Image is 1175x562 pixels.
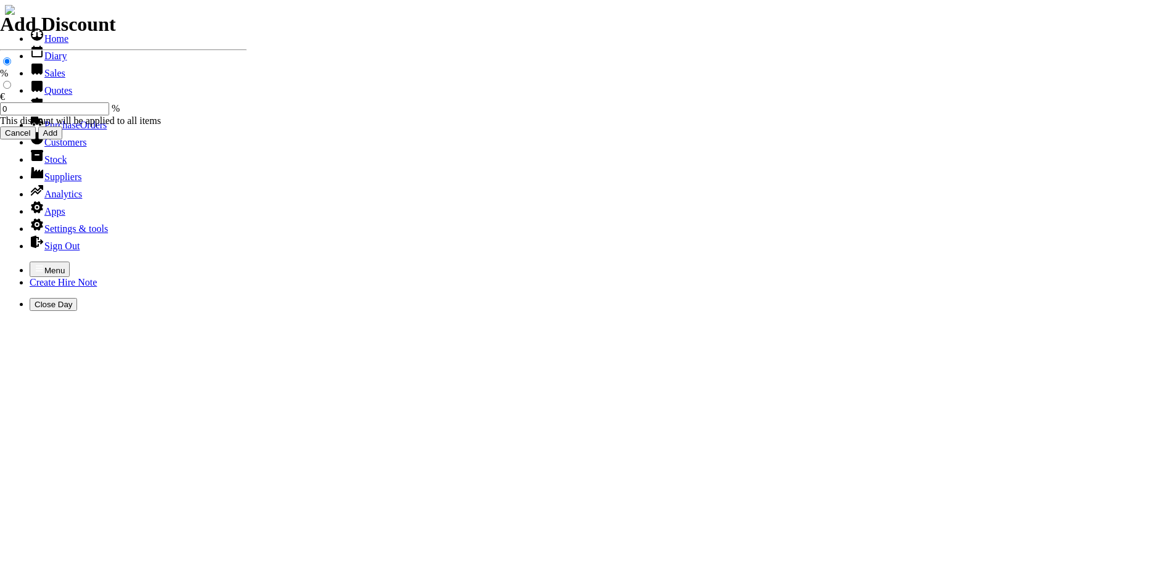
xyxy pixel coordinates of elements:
li: Hire Notes [30,96,1170,114]
input: € [3,81,11,89]
button: Close Day [30,298,77,311]
a: Analytics [30,189,82,199]
a: Customers [30,137,86,147]
li: Stock [30,148,1170,165]
li: Sales [30,62,1170,79]
button: Menu [30,262,70,277]
li: Suppliers [30,165,1170,183]
span: % [112,103,120,114]
input: % [3,57,11,65]
input: Add [38,126,63,139]
a: Settings & tools [30,223,108,234]
a: Stock [30,154,67,165]
a: Create Hire Note [30,277,97,287]
a: Sign Out [30,241,80,251]
a: Apps [30,206,65,217]
a: Suppliers [30,171,81,182]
